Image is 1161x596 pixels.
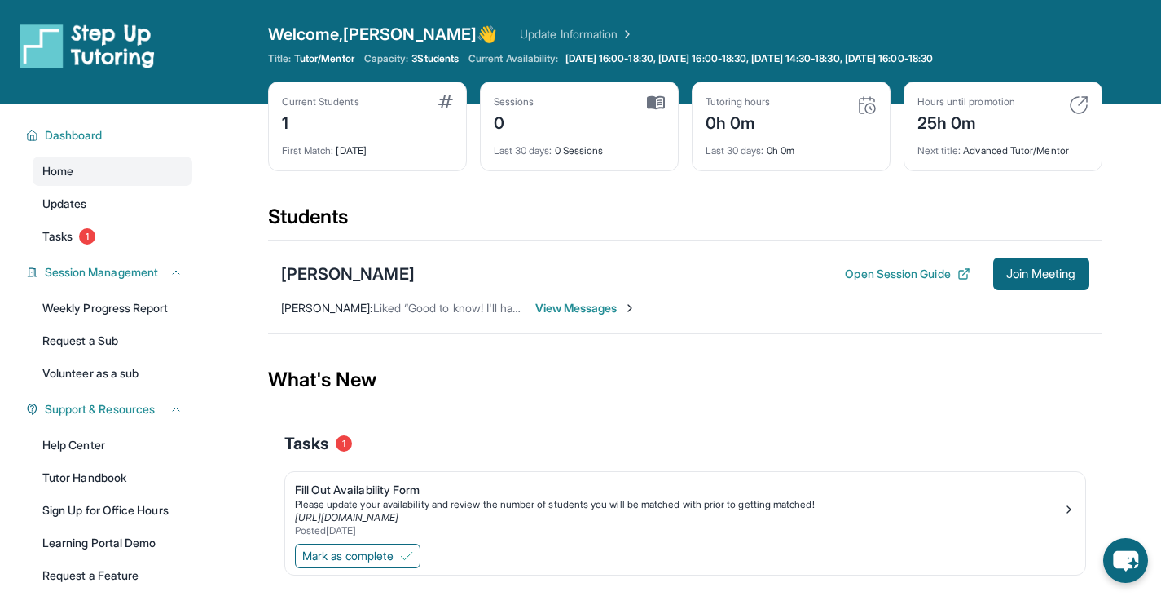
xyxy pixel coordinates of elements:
span: View Messages [535,300,637,316]
span: First Match : [282,144,334,157]
div: Sessions [494,95,534,108]
div: 0 [494,108,534,135]
span: Tasks [42,228,73,245]
span: 1 [79,228,95,245]
button: Mark as complete [295,544,420,568]
span: Updates [42,196,87,212]
div: 25h 0m [917,108,1015,135]
img: card [857,95,877,115]
div: [DATE] [282,135,453,157]
a: Updates [33,189,192,219]
div: What's New [268,344,1102,416]
button: Session Management [38,264,183,280]
a: Request a Feature [33,561,192,590]
a: [DATE] 16:00-18:30, [DATE] 16:00-18:30, [DATE] 14:30-18:30, [DATE] 16:00-18:30 [562,52,936,65]
img: Mark as complete [400,550,413,563]
a: Fill Out Availability FormPlease update your availability and review the number of students you w... [285,472,1085,541]
a: Tasks1 [33,222,192,251]
div: 1 [282,108,359,135]
img: logo [20,23,155,68]
span: Tasks [284,432,329,455]
div: Posted [DATE] [295,524,1062,537]
a: Sign Up for Office Hours [33,496,192,525]
a: Weekly Progress Report [33,294,192,323]
a: Update Information [520,26,634,42]
div: 0h 0m [706,135,877,157]
img: card [438,95,453,108]
button: Support & Resources [38,401,183,417]
span: [PERSON_NAME] : [281,301,373,315]
div: Please update your availability and review the number of students you will be matched with prior ... [295,498,1062,511]
div: Fill Out Availability Form [295,482,1062,498]
img: card [647,95,665,110]
span: Join Meeting [1006,269,1076,279]
img: Chevron Right [618,26,634,42]
span: Liked “Good to know! I'll have everything set up soon and will update you on further steps.” [373,301,842,315]
button: Join Meeting [993,258,1089,290]
span: Support & Resources [45,401,155,417]
span: Current Availability: [468,52,558,65]
div: [PERSON_NAME] [281,263,415,285]
a: Help Center [33,430,192,460]
a: Volunteer as a sub [33,359,192,388]
a: [URL][DOMAIN_NAME] [295,511,398,523]
a: Home [33,157,192,186]
span: Home [42,163,73,179]
div: Hours until promotion [917,95,1015,108]
button: Open Session Guide [845,266,970,282]
div: Tutoring hours [706,95,771,108]
span: Last 30 days : [494,144,552,157]
div: 0 Sessions [494,135,665,157]
span: Tutor/Mentor [294,52,354,65]
span: Last 30 days : [706,144,764,157]
span: [DATE] 16:00-18:30, [DATE] 16:00-18:30, [DATE] 14:30-18:30, [DATE] 16:00-18:30 [565,52,933,65]
span: Dashboard [45,127,103,143]
img: Chevron-Right [623,302,636,315]
div: Current Students [282,95,359,108]
div: Students [268,204,1102,240]
div: Advanced Tutor/Mentor [917,135,1088,157]
a: Learning Portal Demo [33,528,192,558]
span: Mark as complete [302,548,394,564]
button: chat-button [1103,538,1148,583]
div: 0h 0m [706,108,771,135]
span: Capacity: [364,52,409,65]
span: Next title : [917,144,961,157]
a: Tutor Handbook [33,463,192,492]
span: 3 Students [411,52,459,65]
span: Title: [268,52,291,65]
a: Request a Sub [33,326,192,355]
span: Session Management [45,264,158,280]
img: card [1069,95,1088,115]
span: 1 [336,435,352,452]
span: Welcome, [PERSON_NAME] 👋 [268,23,498,46]
button: Dashboard [38,127,183,143]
